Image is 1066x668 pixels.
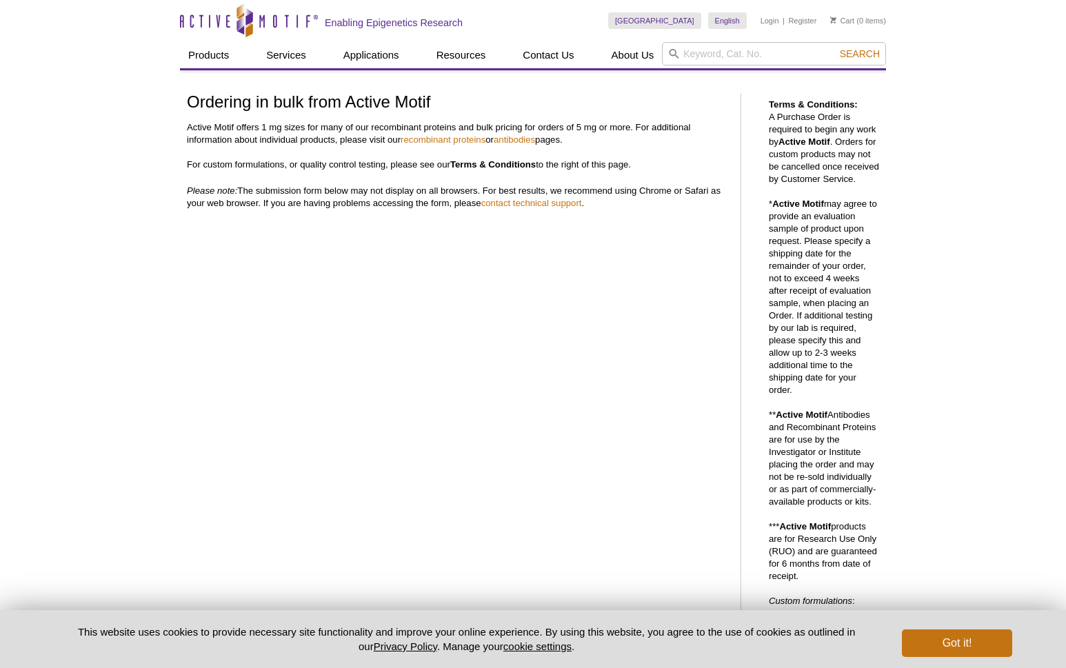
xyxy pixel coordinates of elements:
span: Search [840,48,880,59]
a: [GEOGRAPHIC_DATA] [608,12,701,29]
a: Privacy Policy [374,640,437,652]
strong: Active Motif [772,199,824,209]
li: (0 items) [830,12,886,29]
h2: Enabling Epigenetics Research [325,17,463,29]
strong: Terms & Conditions [450,159,536,170]
strong: Active Motif [776,409,827,420]
a: Applications [335,42,408,68]
button: cookie settings [503,640,572,652]
a: Products [180,42,237,68]
button: Search [836,48,884,60]
em: Please note: [187,185,237,196]
button: Got it! [902,629,1012,657]
a: Services [258,42,314,68]
strong: Terms & Conditions: [769,99,858,110]
a: English [708,12,747,29]
input: Keyword, Cat. No. [662,42,886,65]
p: This website uses cookies to provide necessary site functionality and improve your online experie... [54,625,879,654]
a: About Us [603,42,663,68]
a: recombinant proteins [401,134,485,145]
strong: Active Motif [778,136,830,147]
h1: Ordering in bulk from Active Motif [187,93,727,113]
a: Resources [428,42,494,68]
a: antibodies [494,134,535,145]
a: Cart [830,16,854,26]
em: Custom formulations [769,596,852,606]
a: Contact Us [514,42,582,68]
p: Active Motif offers 1 mg sizes for many of our recombinant proteins and bulk pricing for orders o... [187,121,727,171]
a: contact technical support [481,198,582,208]
a: Register [788,16,816,26]
a: Login [761,16,779,26]
li: | [783,12,785,29]
p: The submission form below may not display on all browsers. For best results, we recommend using C... [187,185,727,210]
img: Your Cart [830,17,836,23]
strong: Active Motif [779,521,831,532]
